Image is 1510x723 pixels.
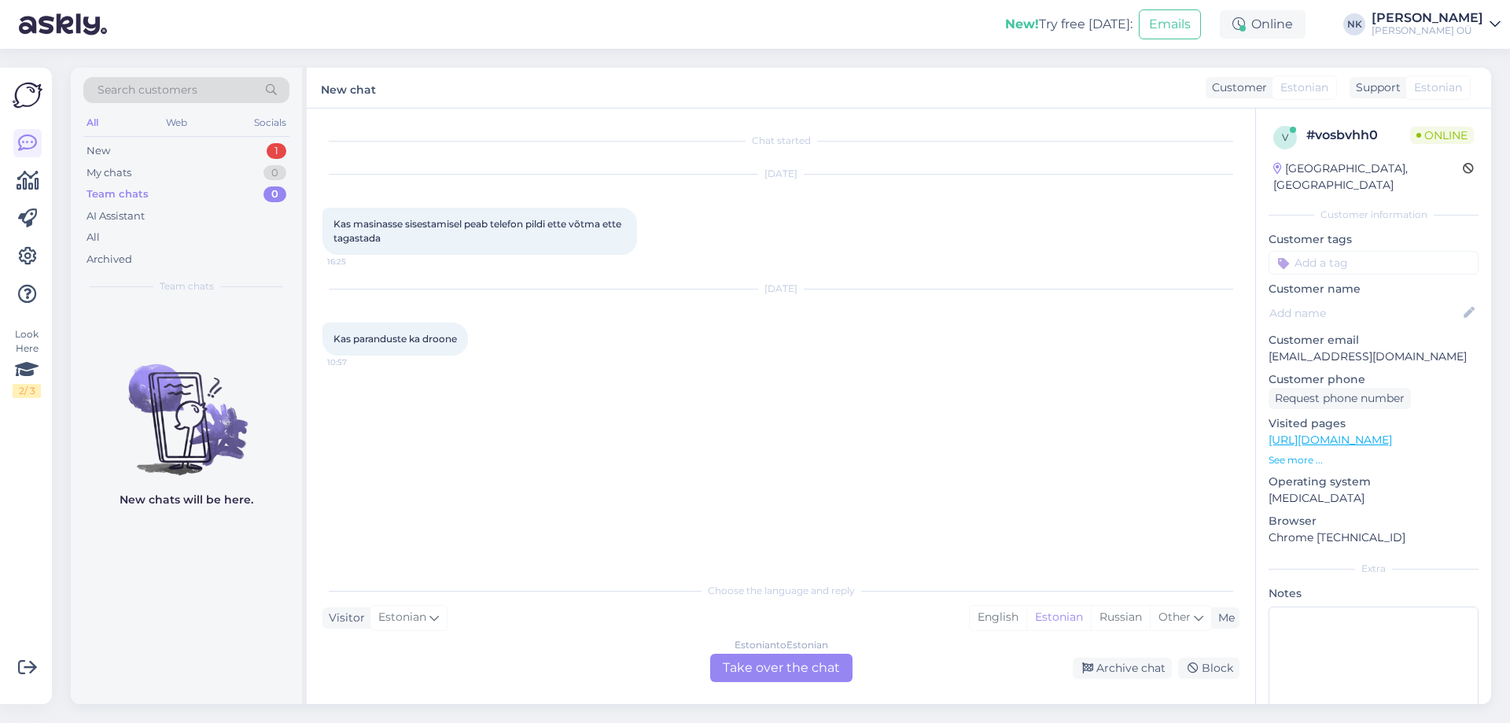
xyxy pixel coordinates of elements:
div: Take over the chat [710,654,853,682]
span: Kas masinasse sisestamisel peab telefon pildi ette võtma ette tagastada [333,218,624,244]
div: Support [1350,79,1401,96]
div: Visitor [322,610,365,626]
span: Other [1158,610,1191,624]
div: Chat started [322,134,1239,148]
div: Russian [1091,606,1150,629]
div: AI Assistant [87,208,145,224]
div: My chats [87,165,131,181]
div: Me [1212,610,1235,626]
div: Customer information [1269,208,1479,222]
div: [GEOGRAPHIC_DATA], [GEOGRAPHIC_DATA] [1273,160,1463,194]
div: New [87,143,110,159]
div: [PERSON_NAME] OÜ [1372,24,1483,37]
div: Look Here [13,327,41,398]
p: [MEDICAL_DATA] [1269,490,1479,507]
div: Estonian [1026,606,1091,629]
p: Customer email [1269,332,1479,349]
p: Operating system [1269,474,1479,490]
div: Customer [1206,79,1267,96]
p: Chrome [TECHNICAL_ID] [1269,529,1479,546]
span: 16:25 [327,256,386,267]
span: Estonian [378,609,426,626]
a: [URL][DOMAIN_NAME] [1269,433,1392,447]
label: New chat [321,77,376,98]
button: Emails [1139,9,1201,39]
div: All [83,113,101,133]
span: Estonian [1280,79,1328,96]
p: Customer phone [1269,371,1479,388]
span: v [1282,131,1288,143]
p: Notes [1269,585,1479,602]
span: Team chats [160,279,214,293]
div: [DATE] [322,282,1239,296]
div: Estonian to Estonian [735,638,828,652]
div: English [970,606,1026,629]
div: 0 [263,186,286,202]
span: Kas paranduste ka droone [333,333,457,345]
div: 0 [263,165,286,181]
div: 1 [267,143,286,159]
p: [EMAIL_ADDRESS][DOMAIN_NAME] [1269,349,1479,365]
p: Customer name [1269,281,1479,297]
div: [PERSON_NAME] [1372,12,1483,24]
input: Add a tag [1269,251,1479,275]
div: Team chats [87,186,149,202]
div: [DATE] [322,167,1239,181]
span: Search customers [98,82,197,98]
div: Try free [DATE]: [1005,15,1132,34]
p: Customer tags [1269,231,1479,248]
div: Archive chat [1073,658,1172,679]
div: 2 / 3 [13,384,41,398]
div: Archived [87,252,132,267]
div: All [87,230,100,245]
a: [PERSON_NAME][PERSON_NAME] OÜ [1372,12,1501,37]
p: See more ... [1269,453,1479,467]
p: Visited pages [1269,415,1479,432]
span: Online [1410,127,1474,144]
div: Online [1220,10,1306,39]
b: New! [1005,17,1039,31]
p: Browser [1269,513,1479,529]
div: Block [1178,658,1239,679]
span: 10:57 [327,356,386,368]
input: Add name [1269,304,1460,322]
img: No chats [71,336,302,478]
div: # vosbvhh0 [1306,126,1410,145]
p: New chats will be here. [120,492,253,508]
div: Extra [1269,562,1479,576]
span: Estonian [1414,79,1462,96]
div: Request phone number [1269,388,1411,409]
div: Socials [251,113,289,133]
img: Askly Logo [13,80,42,110]
div: Choose the language and reply [322,584,1239,598]
div: Web [163,113,190,133]
div: NK [1343,13,1365,35]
